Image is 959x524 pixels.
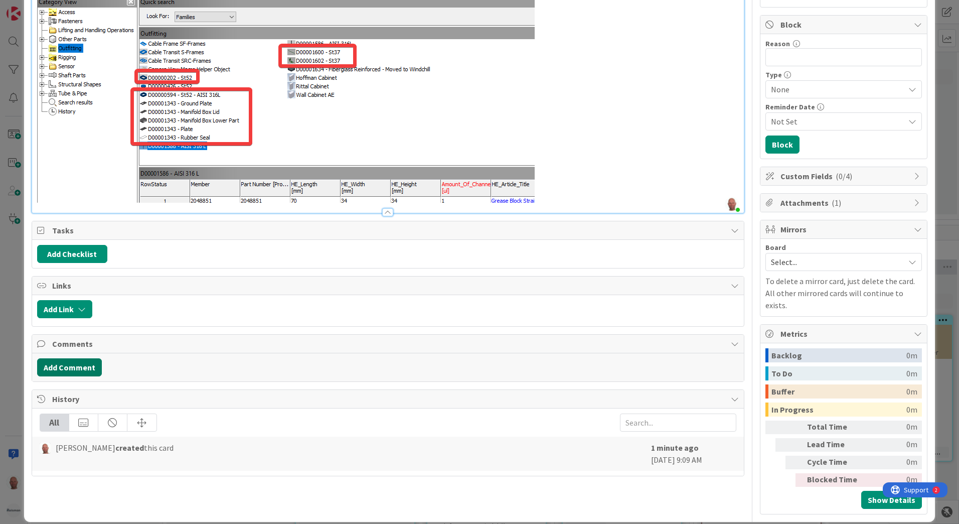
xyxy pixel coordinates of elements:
[771,403,906,417] div: In Progress
[906,348,917,362] div: 0m
[52,393,726,405] span: History
[765,244,786,251] span: Board
[780,223,909,235] span: Mirrors
[866,438,917,452] div: 0m
[906,366,917,380] div: 0m
[52,338,726,350] span: Comments
[56,442,174,454] span: [PERSON_NAME] this card
[771,255,899,269] span: Select...
[651,443,699,453] b: 1 minute ago
[37,300,92,318] button: Add Link
[52,4,55,12] div: 2
[620,414,736,432] input: Search...
[771,115,904,127] span: Not Set
[651,442,736,466] div: [DATE] 9:09 AM
[40,443,51,454] img: RK
[807,456,862,469] div: Cycle Time
[771,384,906,399] div: Buffer
[37,245,107,263] button: Add Checklist
[780,19,909,31] span: Block
[780,170,909,182] span: Custom Fields
[52,280,726,292] span: Links
[807,473,862,487] div: Blocked Time
[765,275,922,311] p: To delete a mirror card, just delete the card. All other mirrored cards will continue to exists.
[765,103,815,110] span: Reminder Date
[52,224,726,236] span: Tasks
[725,197,739,211] img: OiA40jCcrAiXmSCZ6unNR8czeGfRHk2b.jpg
[807,421,862,434] div: Total Time
[866,456,917,469] div: 0m
[807,438,862,452] div: Lead Time
[832,198,841,208] span: ( 1 )
[765,71,782,78] span: Type
[906,384,917,399] div: 0m
[861,491,922,509] button: Show Details
[780,328,909,340] span: Metrics
[115,443,144,453] b: created
[771,348,906,362] div: Backlog
[836,171,852,181] span: ( 0/4 )
[765,39,790,48] label: Reason
[771,366,906,380] div: To Do
[21,2,46,14] span: Support
[40,414,69,431] div: All
[780,197,909,209] span: Attachments
[771,82,899,96] span: None
[906,403,917,417] div: 0m
[866,421,917,434] div: 0m
[765,136,800,154] button: Block
[37,358,102,376] button: Add Comment
[866,473,917,487] div: 0m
